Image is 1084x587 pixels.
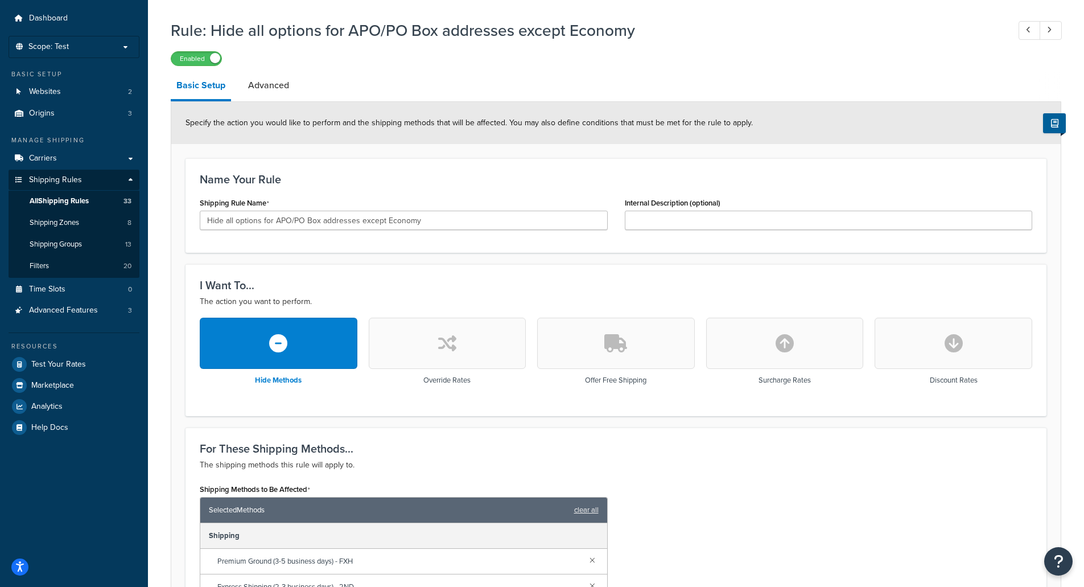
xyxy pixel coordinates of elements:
div: Basic Setup [9,69,139,79]
li: Websites [9,81,139,102]
a: Origins3 [9,103,139,124]
span: 3 [128,109,132,118]
a: Shipping Zones8 [9,212,139,233]
h3: For These Shipping Methods... [200,442,1032,455]
span: Advanced Features [29,306,98,315]
span: 2 [128,87,132,97]
a: Advanced [242,72,295,99]
h3: Surcharge Rates [759,376,811,384]
span: Time Slots [29,285,65,294]
p: The action you want to perform. [200,295,1032,309]
span: Origins [29,109,55,118]
li: Time Slots [9,279,139,300]
span: Test Your Rates [31,360,86,370]
span: 20 [123,261,131,271]
li: Advanced Features [9,300,139,321]
label: Enabled [171,52,221,65]
a: Carriers [9,148,139,169]
a: AllShipping Rules33 [9,191,139,212]
a: clear all [574,502,599,518]
div: Manage Shipping [9,136,139,145]
span: Shipping Groups [30,240,82,249]
li: Origins [9,103,139,124]
a: Shipping Rules [9,170,139,191]
span: Shipping Rules [29,175,82,185]
h3: Name Your Rule [200,173,1032,186]
a: Shipping Groups13 [9,234,139,255]
a: Advanced Features3 [9,300,139,321]
h3: Hide Methods [255,376,302,384]
h3: Discount Rates [930,376,978,384]
p: The shipping methods this rule will apply to. [200,458,1032,472]
li: Filters [9,256,139,277]
span: 3 [128,306,132,315]
label: Shipping Methods to Be Affected [200,485,310,494]
a: Next Record [1040,21,1062,40]
span: Scope: Test [28,42,69,52]
a: Help Docs [9,417,139,438]
span: 33 [123,196,131,206]
span: Help Docs [31,423,68,433]
label: Internal Description (optional) [625,199,720,207]
a: Websites2 [9,81,139,102]
span: 8 [127,218,131,228]
li: Shipping Zones [9,212,139,233]
span: Specify the action you would like to perform and the shipping methods that will be affected. You ... [186,117,753,129]
div: Resources [9,342,139,351]
li: Shipping Rules [9,170,139,278]
span: Carriers [29,154,57,163]
a: Analytics [9,396,139,417]
button: Show Help Docs [1043,113,1066,133]
a: Marketplace [9,375,139,396]
a: Basic Setup [171,72,231,101]
h1: Rule: Hide all options for APO/PO Box addresses except Economy [171,19,998,42]
h3: Offer Free Shipping [585,376,646,384]
h3: I Want To... [200,279,1032,292]
div: Shipping [200,523,607,549]
span: 0 [128,285,132,294]
span: 13 [125,240,131,249]
span: Shipping Zones [30,218,79,228]
a: Filters20 [9,256,139,277]
label: Shipping Rule Name [200,199,269,208]
li: Shipping Groups [9,234,139,255]
span: All Shipping Rules [30,196,89,206]
h3: Override Rates [423,376,471,384]
a: Previous Record [1019,21,1041,40]
span: Selected Methods [209,502,568,518]
span: Dashboard [29,14,68,23]
span: Websites [29,87,61,97]
button: Open Resource Center [1044,547,1073,576]
span: Marketplace [31,381,74,391]
a: Test Your Rates [9,354,139,375]
span: Filters [30,261,49,271]
span: Analytics [31,402,63,412]
span: Premium Ground (3-5 business days) - FXH [217,553,580,569]
a: Time Slots0 [9,279,139,300]
a: Dashboard [9,8,139,29]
